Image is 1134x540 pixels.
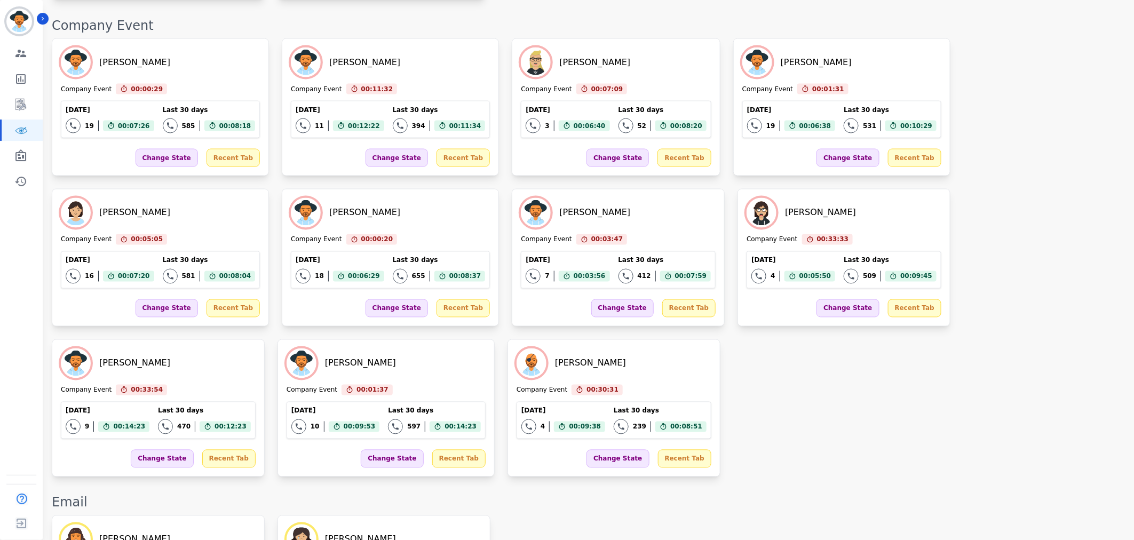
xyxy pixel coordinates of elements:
span: 00:14:23 [445,422,477,432]
img: Avatar [61,47,91,77]
span: 00:05:50 [799,271,831,282]
img: Avatar [61,198,91,228]
div: [PERSON_NAME] [555,357,626,370]
div: 52 [638,122,647,130]
span: 00:09:53 [344,422,376,432]
div: Recent Tab [888,149,941,167]
div: Last 30 days [393,106,486,114]
div: Company Event [517,386,567,395]
div: Last 30 days [388,407,481,415]
span: 00:07:09 [591,84,623,94]
div: 581 [182,272,195,281]
div: 3 [545,122,549,130]
div: [PERSON_NAME] [785,207,856,219]
img: Bordered avatar [6,9,32,34]
div: Change State [136,149,198,167]
div: Company Event [521,85,572,94]
div: [PERSON_NAME] [99,207,170,219]
span: 00:07:20 [118,271,150,282]
div: Company Event [291,235,342,245]
img: Avatar [521,47,551,77]
span: 00:06:40 [574,121,606,131]
div: Last 30 days [844,106,937,114]
div: Recent Tab [888,299,941,317]
div: Last 30 days [163,256,256,265]
div: [DATE] [296,106,384,114]
div: 10 [311,423,320,431]
span: 00:12:22 [348,121,380,131]
div: Company Event [291,85,342,94]
span: 00:08:04 [219,271,251,282]
div: Last 30 days [393,256,486,265]
img: Avatar [291,47,321,77]
div: 412 [638,272,651,281]
div: [DATE] [291,407,379,415]
div: Last 30 days [844,256,937,265]
div: Recent Tab [432,450,486,468]
div: Company Event [61,386,112,395]
div: Recent Tab [202,450,256,468]
div: Change State [131,450,193,468]
div: Last 30 days [614,407,707,415]
div: Change State [586,450,649,468]
div: 585 [182,122,195,130]
div: [PERSON_NAME] [329,56,400,69]
img: Avatar [517,348,546,378]
div: [DATE] [521,407,605,415]
span: 00:08:18 [219,121,251,131]
div: Change State [136,299,198,317]
div: [PERSON_NAME] [559,56,630,69]
img: Avatar [61,348,91,378]
div: 239 [633,423,646,431]
div: Company Event [61,235,112,245]
span: 00:30:31 [586,385,618,395]
div: Recent Tab [437,299,490,317]
div: 4 [541,423,545,431]
img: Avatar [742,47,772,77]
div: Company Event [52,17,1123,34]
div: [PERSON_NAME] [99,357,170,370]
div: 7 [545,272,549,281]
div: Change State [361,450,423,468]
div: Recent Tab [657,149,711,167]
div: [DATE] [526,106,609,114]
span: 00:08:37 [449,271,481,282]
div: [PERSON_NAME] [99,56,170,69]
div: [PERSON_NAME] [559,207,630,219]
span: 00:06:29 [348,271,380,282]
span: 00:00:29 [131,84,163,94]
div: [DATE] [296,256,384,265]
div: 19 [766,122,775,130]
img: Avatar [521,198,551,228]
div: 4 [771,272,775,281]
div: Company Event [747,235,797,245]
img: Avatar [747,198,776,228]
div: 16 [85,272,94,281]
div: 597 [407,423,421,431]
div: Recent Tab [662,299,716,317]
div: [DATE] [66,106,154,114]
span: 00:33:33 [817,234,849,245]
span: 00:09:38 [569,422,601,432]
span: 00:07:59 [675,271,707,282]
span: 00:05:05 [131,234,163,245]
span: 00:03:47 [591,234,623,245]
div: [DATE] [747,106,835,114]
div: Email [52,494,1123,511]
div: 11 [315,122,324,130]
div: 9 [85,423,89,431]
span: 00:01:31 [812,84,844,94]
span: 00:10:29 [900,121,932,131]
div: Change State [816,149,879,167]
span: 00:12:23 [215,422,247,432]
div: 394 [412,122,425,130]
div: Last 30 days [618,256,711,265]
span: 00:14:23 [113,422,145,432]
span: 00:33:54 [131,385,163,395]
div: 509 [863,272,876,281]
div: Last 30 days [158,407,251,415]
div: Company Event [287,386,337,395]
span: 00:11:32 [361,84,393,94]
div: 655 [412,272,425,281]
div: Change State [816,299,879,317]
